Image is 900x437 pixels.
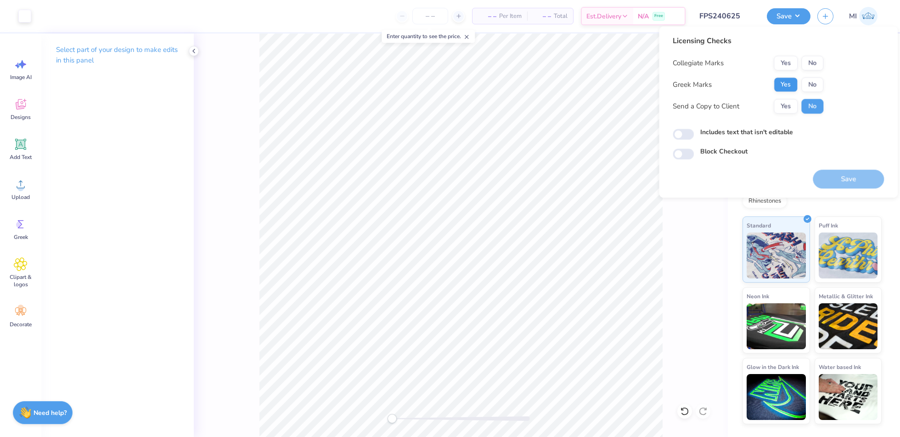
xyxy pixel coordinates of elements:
span: Designs [11,114,31,121]
img: Glow in the Dark Ink [747,374,806,420]
div: Greek Marks [673,79,712,90]
span: N/A [638,11,649,21]
div: Accessibility label [388,414,397,423]
img: Mark Isaac [859,7,877,25]
div: Rhinestones [742,194,787,208]
span: Glow in the Dark Ink [747,362,799,372]
img: Neon Ink [747,303,806,349]
button: Yes [774,99,798,114]
div: Enter quantity to see the price. [382,30,475,43]
span: Standard [747,221,771,230]
strong: Need help? [34,409,67,417]
img: Puff Ink [819,233,878,278]
a: MI [845,7,882,25]
span: Neon Ink [747,291,769,301]
div: Collegiate Marks [673,58,724,68]
input: Untitled Design [692,7,760,25]
span: MI [849,11,857,22]
span: – – [533,11,551,21]
img: Standard [747,233,806,278]
span: Metallic & Glitter Ink [819,291,873,301]
label: Includes text that isn't editable [700,127,793,137]
span: Image AI [10,74,32,81]
button: Yes [774,77,798,92]
div: Licensing Checks [673,35,823,46]
span: Greek [14,233,28,241]
div: Send a Copy to Client [673,101,739,112]
button: No [801,56,823,70]
span: Upload [11,193,30,201]
span: Per Item [499,11,522,21]
span: – – [478,11,496,21]
span: Decorate [10,321,32,328]
label: Block Checkout [700,147,748,157]
span: Free [654,13,663,19]
button: Yes [774,56,798,70]
button: No [801,77,823,92]
span: Water based Ink [819,362,861,372]
img: Metallic & Glitter Ink [819,303,878,349]
button: No [801,99,823,114]
span: Clipart & logos [6,273,36,288]
p: Select part of your design to make edits in this panel [56,45,179,66]
img: Water based Ink [819,374,878,420]
input: – – [412,8,448,24]
span: Est. Delivery [586,11,621,21]
span: Total [554,11,568,21]
span: Add Text [10,153,32,161]
span: Puff Ink [819,221,838,230]
button: Save [767,8,810,24]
